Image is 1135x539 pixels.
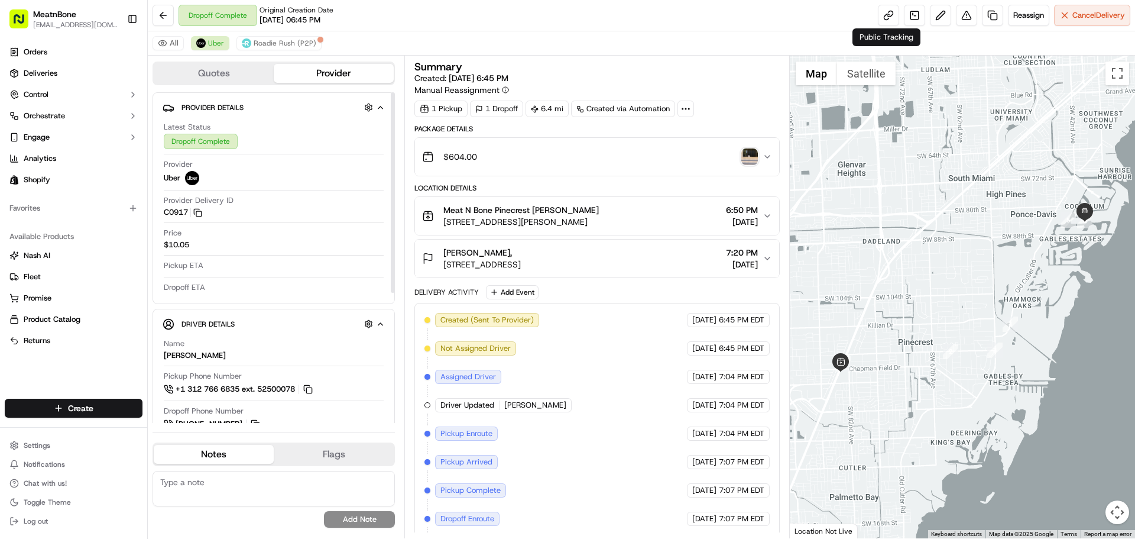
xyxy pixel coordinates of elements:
button: Roadie Rush (P2P) [236,36,322,50]
span: Not Assigned Driver [440,343,511,354]
div: 1 Dropoff [470,101,523,117]
span: Notifications [24,460,65,469]
span: [DATE] 6:45 PM [449,73,508,83]
span: [STREET_ADDRESS][PERSON_NAME] [443,216,599,228]
button: Notes [154,445,274,464]
button: Keyboard shortcuts [931,530,982,538]
a: [PHONE_NUMBER] [164,418,262,431]
span: Pickup ETA [164,260,203,271]
div: 5 [1061,212,1076,228]
button: Nash AI [5,246,142,265]
span: [PERSON_NAME], [443,247,512,259]
a: Shopify [5,170,142,189]
span: $10.05 [164,240,189,250]
button: Manual Reassignment [414,84,509,96]
span: [DATE] 06:45 PM [260,15,320,25]
span: 6:45 PM EDT [719,315,764,325]
div: 3 [987,343,1003,358]
span: Latest Status [164,122,210,133]
span: $604.00 [443,151,477,163]
button: Chat with us! [5,475,142,492]
a: Created via Automation [571,101,675,117]
span: Pickup Enroute [440,428,492,439]
img: uber-new-logo.jpeg [185,171,199,185]
span: Provider Details [181,103,244,112]
span: Cancel Delivery [1072,10,1125,21]
span: Price [164,228,181,238]
span: Map data ©2025 Google [989,531,1053,537]
div: Favorites [5,199,142,218]
img: photo_proof_of_delivery image [741,149,758,165]
span: Driver Updated [440,400,494,411]
span: Log out [24,517,48,526]
button: Create [5,399,142,418]
span: Fleet [24,272,41,282]
a: Terms (opens in new tab) [1061,531,1077,537]
a: Fleet [9,272,138,282]
span: [STREET_ADDRESS] [443,259,521,270]
span: [DATE] [692,315,716,325]
div: Available Products [5,227,142,246]
button: Settings [5,437,142,454]
span: Meat N Bone Pinecrest [PERSON_NAME] [443,204,599,216]
button: C0917 [164,207,202,218]
button: Driver Details [163,314,385,334]
span: Provider Delivery ID [164,195,234,206]
span: Created: [414,72,508,84]
span: Uber [164,173,180,183]
div: 2 [943,344,958,359]
span: Reassign [1013,10,1044,21]
button: Add Event [486,285,539,299]
span: Created (Sent To Provider) [440,315,534,325]
a: Promise [9,293,138,304]
span: [DATE] [692,343,716,354]
div: 1 [835,356,851,372]
span: Deliveries [24,68,57,79]
a: Deliveries [5,64,142,83]
div: Location Details [414,183,779,193]
span: Orchestrate [24,111,65,121]
button: Returns [5,331,142,350]
div: 1 Pickup [414,101,468,117]
div: 4 [1003,317,1018,332]
span: 7:07 PM EDT [719,514,764,524]
span: 7:07 PM EDT [719,457,764,467]
button: Product Catalog [5,310,142,329]
button: Engage [5,128,142,147]
span: Name [164,338,184,349]
span: Engage [24,132,50,143]
span: Control [24,89,48,100]
span: Original Creation Date [260,5,333,15]
button: $604.00photo_proof_of_delivery image [415,138,779,176]
img: uber-new-logo.jpeg [196,38,206,48]
a: Product Catalog [9,314,138,325]
span: Driver Details [181,319,235,329]
button: Control [5,85,142,104]
span: Nash AI [24,250,50,261]
span: Pickup Phone Number [164,371,242,382]
button: MeatnBone[EMAIL_ADDRESS][DOMAIN_NAME] [5,5,122,33]
button: Reassign [1008,5,1049,26]
span: Product Catalog [24,314,80,325]
div: Package Details [414,124,779,134]
span: 7:04 PM EDT [719,428,764,439]
span: 7:07 PM EDT [719,485,764,496]
span: Uber [208,38,224,48]
button: Provider [274,64,394,83]
button: Meat N Bone Pinecrest [PERSON_NAME][STREET_ADDRESS][PERSON_NAME]6:50 PM[DATE] [415,197,779,235]
span: Returns [24,335,50,346]
span: Pickup Arrived [440,457,492,467]
span: [DATE] [692,457,716,467]
button: Fleet [5,267,142,286]
span: Analytics [24,153,56,164]
a: Nash AI [9,250,138,261]
a: Returns [9,335,138,346]
span: [DATE] [692,400,716,411]
span: [PERSON_NAME] [504,400,566,411]
button: [PERSON_NAME],[STREET_ADDRESS]7:20 PM[DATE] [415,240,779,277]
span: 6:50 PM [726,204,758,216]
button: Provider Details [163,98,385,117]
span: 7:04 PM EDT [719,400,764,411]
